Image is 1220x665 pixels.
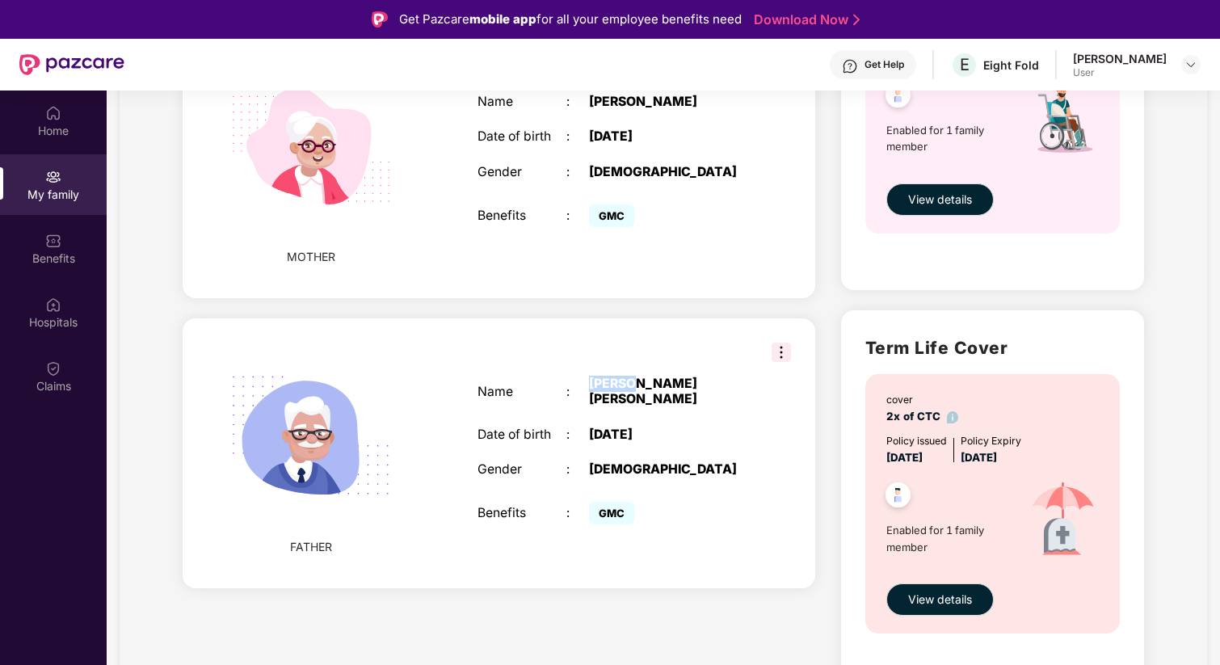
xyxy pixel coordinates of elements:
[477,208,566,224] div: Benefits
[477,427,566,443] div: Date of birth
[45,105,61,121] img: svg+xml;base64,PHN2ZyBpZD0iSG9tZSIgeG1sbnM9Imh0dHA6Ly93d3cudzMub3JnLzIwMDAvc3ZnIiB3aWR0aD0iMjAiIG...
[853,11,860,28] img: Stroke
[566,427,589,443] div: :
[983,57,1039,73] div: Eight Fold
[566,165,589,180] div: :
[886,122,1012,155] span: Enabled for 1 family member
[477,129,566,145] div: Date of birth
[886,183,994,216] button: View details
[589,204,634,227] span: GMC
[772,343,791,362] img: svg+xml;base64,PHN2ZyB3aWR0aD0iMzIiIGhlaWdodD0iMzIiIHZpZXdCb3g9IjAgMCAzMiAzMiIgZmlsbD0ibm9uZSIgeG...
[566,95,589,110] div: :
[842,58,858,74] img: svg+xml;base64,PHN2ZyBpZD0iSGVscC0zMngzMiIgeG1sbnM9Imh0dHA6Ly93d3cudzMub3JnLzIwMDAvc3ZnIiB3aWR0aD...
[45,233,61,249] img: svg+xml;base64,PHN2ZyBpZD0iQmVuZWZpdHMiIHhtbG5zPSJodHRwOi8vd3d3LnczLm9yZy8yMDAwL3N2ZyIgd2lkdGg9Ij...
[886,433,947,448] div: Policy issued
[1012,66,1113,175] img: icon
[566,506,589,521] div: :
[589,165,745,180] div: [DEMOGRAPHIC_DATA]
[908,591,972,608] span: View details
[947,411,959,423] img: info
[589,377,745,406] div: [PERSON_NAME] [PERSON_NAME]
[290,538,332,556] span: FATHER
[1073,51,1167,66] div: [PERSON_NAME]
[1073,66,1167,79] div: User
[865,335,1120,361] h2: Term Life Cover
[865,58,904,71] div: Get Help
[566,462,589,478] div: :
[589,502,634,524] span: GMC
[566,129,589,145] div: :
[45,297,61,313] img: svg+xml;base64,PHN2ZyBpZD0iSG9zcGl0YWxzIiB4bWxucz0iaHR0cDovL3d3dy53My5vcmcvMjAwMC9zdmciIHdpZHRoPS...
[886,392,959,407] div: cover
[886,522,1012,555] span: Enabled for 1 family member
[399,10,742,29] div: Get Pazcare for all your employee benefits need
[477,506,566,521] div: Benefits
[886,451,923,464] span: [DATE]
[477,95,566,110] div: Name
[372,11,388,27] img: Logo
[477,462,566,478] div: Gender
[908,191,972,208] span: View details
[960,55,970,74] span: E
[589,427,745,443] div: [DATE]
[754,11,855,28] a: Download Now
[469,11,536,27] strong: mobile app
[287,248,335,266] span: MOTHER
[566,208,589,224] div: :
[589,95,745,110] div: [PERSON_NAME]
[589,462,745,478] div: [DEMOGRAPHIC_DATA]
[19,54,124,75] img: New Pazcare Logo
[1184,58,1197,71] img: svg+xml;base64,PHN2ZyBpZD0iRHJvcGRvd24tMzJ4MzIiIHhtbG5zPSJodHRwOi8vd3d3LnczLm9yZy8yMDAwL3N2ZyIgd2...
[961,433,1021,448] div: Policy Expiry
[961,451,997,464] span: [DATE]
[477,165,566,180] div: Gender
[209,335,413,538] img: svg+xml;base64,PHN2ZyB4bWxucz0iaHR0cDovL3d3dy53My5vcmcvMjAwMC9zdmciIHhtbG5zOnhsaW5rPSJodHRwOi8vd3...
[477,385,566,400] div: Name
[209,44,413,248] img: svg+xml;base64,PHN2ZyB4bWxucz0iaHR0cDovL3d3dy53My5vcmcvMjAwMC9zdmciIHdpZHRoPSIyMjQiIGhlaWdodD0iMT...
[45,169,61,185] img: svg+xml;base64,PHN2ZyB3aWR0aD0iMjAiIGhlaWdodD0iMjAiIHZpZXdCb3g9IjAgMCAyMCAyMCIgZmlsbD0ibm9uZSIgeG...
[886,583,994,616] button: View details
[878,478,918,517] img: svg+xml;base64,PHN2ZyB4bWxucz0iaHR0cDovL3d3dy53My5vcmcvMjAwMC9zdmciIHdpZHRoPSI0OC45NDMiIGhlaWdodD...
[566,385,589,400] div: :
[886,410,959,423] span: 2x of CTC
[878,78,918,117] img: svg+xml;base64,PHN2ZyB4bWxucz0iaHR0cDovL3d3dy53My5vcmcvMjAwMC9zdmciIHdpZHRoPSI0OC45NDMiIGhlaWdodD...
[1012,466,1113,575] img: icon
[589,129,745,145] div: [DATE]
[45,360,61,377] img: svg+xml;base64,PHN2ZyBpZD0iQ2xhaW0iIHhtbG5zPSJodHRwOi8vd3d3LnczLm9yZy8yMDAwL3N2ZyIgd2lkdGg9IjIwIi...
